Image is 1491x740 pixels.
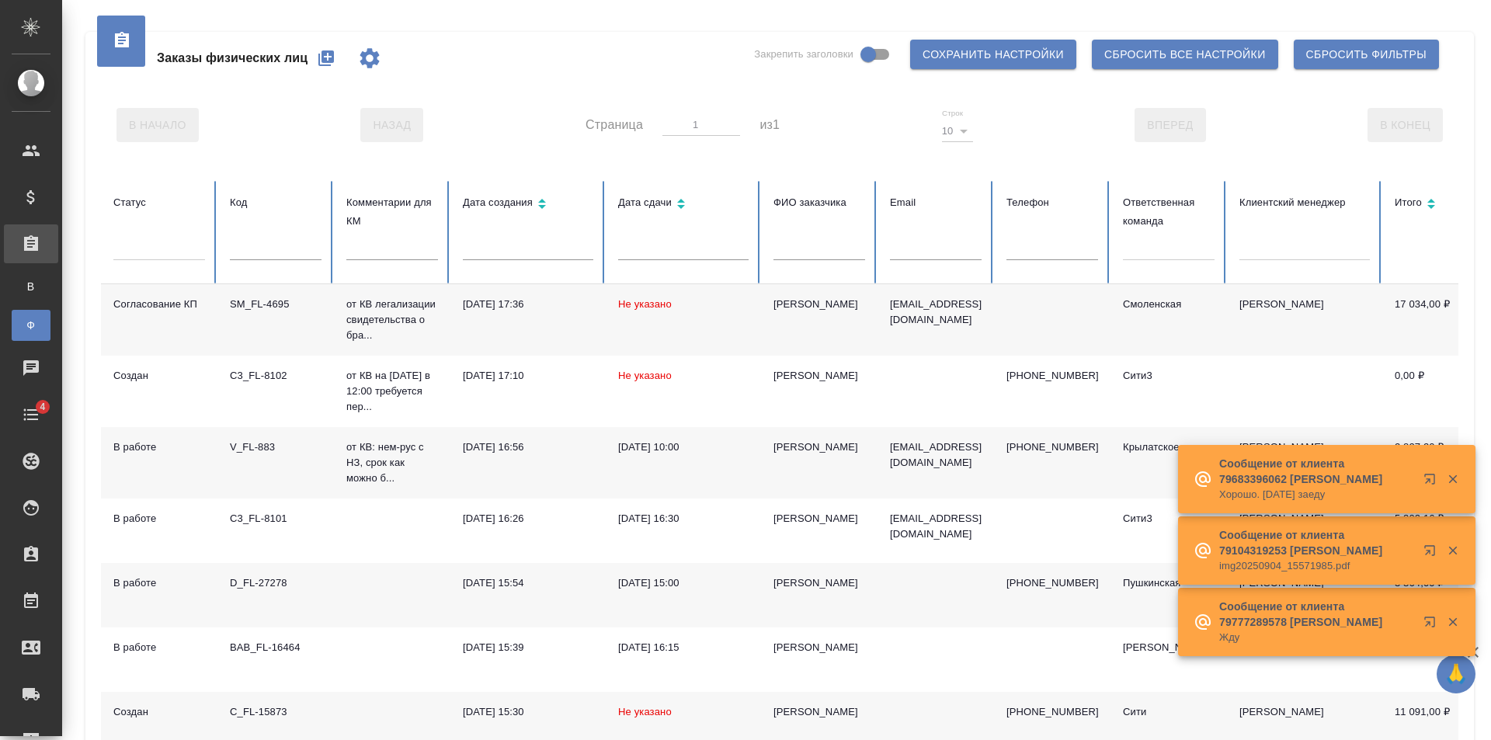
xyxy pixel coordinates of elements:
[113,439,205,455] div: В работе
[890,297,982,328] p: [EMAIL_ADDRESS][DOMAIN_NAME]
[1227,284,1382,356] td: [PERSON_NAME]
[1104,45,1266,64] span: Сбросить все настройки
[463,439,593,455] div: [DATE] 16:56
[1006,439,1098,455] p: [PHONE_NUMBER]
[1395,193,1486,216] div: Сортировка
[346,439,438,486] p: от КВ: нем-рус с НЗ, срок как можно б...
[910,40,1076,69] button: Сохранить настройки
[1123,193,1215,231] div: Ответственная команда
[346,368,438,415] p: от КВ на [DATE] в 12:00 требуется пер...
[463,511,593,526] div: [DATE] 16:26
[463,193,593,216] div: Сортировка
[1219,456,1413,487] p: Сообщение от клиента 79683396062 [PERSON_NAME]
[1239,193,1370,212] div: Клиентский менеджер
[113,511,205,526] div: В работе
[1219,630,1413,645] p: Жду
[1219,599,1413,630] p: Сообщение от клиента 79777289578 [PERSON_NAME]
[346,193,438,231] div: Комментарии для КМ
[230,640,321,655] div: BAB_FL-16464
[230,368,321,384] div: C3_FL-8102
[890,193,982,212] div: Email
[1123,297,1215,312] div: Смоленская
[890,511,982,542] p: [EMAIL_ADDRESS][DOMAIN_NAME]
[1227,427,1382,499] td: [PERSON_NAME], [PERSON_NAME]
[113,297,205,312] div: Согласование КП
[773,193,865,212] div: ФИО заказчика
[773,511,865,526] div: [PERSON_NAME]
[773,575,865,591] div: [PERSON_NAME]
[1006,575,1098,591] p: [PHONE_NUMBER]
[19,279,43,294] span: В
[230,704,321,720] div: C_FL-15873
[1006,368,1098,384] p: [PHONE_NUMBER]
[1437,615,1468,629] button: Закрыть
[1123,704,1215,720] div: Сити
[773,439,865,455] div: [PERSON_NAME]
[1414,464,1451,501] button: Открыть в новой вкладке
[30,399,54,415] span: 4
[157,49,308,68] span: Заказы физических лиц
[1006,193,1098,212] div: Телефон
[1092,40,1278,69] button: Сбросить все настройки
[1123,368,1215,384] div: Сити3
[346,297,438,343] p: от КВ легализации свидетельства о бра...
[773,640,865,655] div: [PERSON_NAME]
[1006,704,1098,720] p: [PHONE_NUMBER]
[618,298,672,310] span: Не указано
[230,575,321,591] div: D_FL-27278
[113,193,205,212] div: Статус
[463,575,593,591] div: [DATE] 15:54
[19,318,43,333] span: Ф
[773,297,865,312] div: [PERSON_NAME]
[463,640,593,655] div: [DATE] 15:39
[1219,527,1413,558] p: Сообщение от клиента 79104319253 [PERSON_NAME]
[773,704,865,720] div: [PERSON_NAME]
[1437,544,1468,558] button: Закрыть
[618,511,749,526] div: [DATE] 16:30
[1123,575,1215,591] div: Пушкинская
[1437,472,1468,486] button: Закрыть
[308,40,345,77] button: Создать
[113,575,205,591] div: В работе
[1294,40,1439,69] button: Сбросить фильтры
[618,706,672,717] span: Не указано
[113,704,205,720] div: Создан
[618,439,749,455] div: [DATE] 10:00
[1123,439,1215,455] div: Крылатское
[113,368,205,384] div: Создан
[1123,640,1215,655] div: [PERSON_NAME]
[1123,511,1215,526] div: Сити3
[230,511,321,526] div: C3_FL-8101
[618,575,749,591] div: [DATE] 15:00
[463,297,593,312] div: [DATE] 17:36
[1306,45,1427,64] span: Сбросить фильтры
[230,439,321,455] div: V_FL-883
[618,370,672,381] span: Не указано
[754,47,853,62] span: Закрепить заголовки
[12,271,50,302] a: В
[463,368,593,384] div: [DATE] 17:10
[1414,535,1451,572] button: Открыть в новой вкладке
[1219,487,1413,502] p: Хорошо. [DATE] заеду
[230,297,321,312] div: SM_FL-4695
[923,45,1064,64] span: Сохранить настройки
[1414,606,1451,644] button: Открыть в новой вкладке
[463,704,593,720] div: [DATE] 15:30
[113,640,205,655] div: В работе
[4,395,58,434] a: 4
[230,193,321,212] div: Код
[890,439,982,471] p: [EMAIL_ADDRESS][DOMAIN_NAME]
[1219,558,1413,574] p: img20250904_15571985.pdf
[618,193,749,216] div: Сортировка
[12,310,50,341] a: Ф
[618,640,749,655] div: [DATE] 16:15
[773,368,865,384] div: [PERSON_NAME]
